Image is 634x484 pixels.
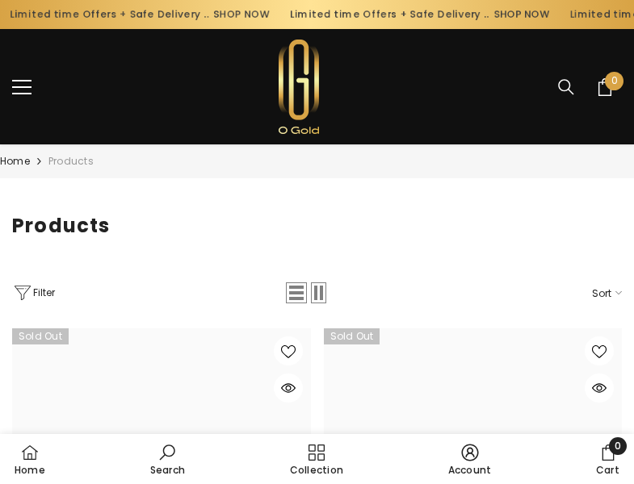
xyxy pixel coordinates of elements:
[585,373,614,403] button: Quick View
[279,40,319,134] img: Ogold Shop
[163,6,220,23] a: SHOP NOW
[594,437,621,481] a: Cart
[12,215,622,238] h1: Products
[288,437,345,481] a: Collection
[286,282,307,303] span: List
[611,72,618,90] span: 0
[33,284,55,302] span: Filter
[311,282,326,303] span: Grid 2
[149,437,187,481] a: Search
[443,6,500,23] a: SHOP NOW
[13,437,47,481] a: Home
[12,77,31,97] button: menu
[324,328,380,344] span: Sold out
[48,154,94,168] a: Products
[274,373,303,403] button: Quick View
[561,282,611,305] span: Sort
[229,2,510,27] div: Limited time Offers + Safe Delivery ..
[556,77,576,97] summary: Search
[447,437,493,481] a: Account
[12,328,69,344] span: Sold out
